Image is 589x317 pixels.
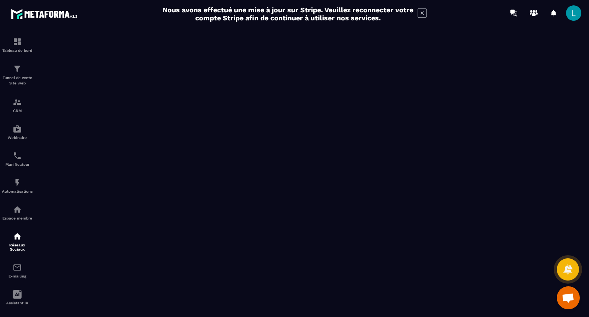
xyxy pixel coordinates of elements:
[13,64,22,73] img: formation
[13,97,22,107] img: formation
[2,226,33,257] a: social-networksocial-networkRéseaux Sociaux
[2,243,33,251] p: Réseaux Sociaux
[2,274,33,278] p: E-mailing
[2,145,33,172] a: schedulerschedulerPlanificateur
[2,75,33,86] p: Tunnel de vente Site web
[13,263,22,272] img: email
[2,189,33,193] p: Automatisations
[2,48,33,53] p: Tableau de bord
[2,92,33,119] a: formationformationCRM
[2,31,33,58] a: formationformationTableau de bord
[11,7,80,21] img: logo
[2,58,33,92] a: formationformationTunnel de vente Site web
[2,119,33,145] a: automationsautomationsWebinaire
[2,109,33,113] p: CRM
[13,232,22,241] img: social-network
[2,199,33,226] a: automationsautomationsEspace membre
[2,172,33,199] a: automationsautomationsAutomatisations
[13,37,22,46] img: formation
[2,162,33,167] p: Planificateur
[13,178,22,187] img: automations
[2,301,33,305] p: Assistant IA
[557,286,580,309] div: Open chat
[13,205,22,214] img: automations
[2,135,33,140] p: Webinaire
[2,216,33,220] p: Espace membre
[13,151,22,160] img: scheduler
[2,284,33,311] a: Assistant IA
[162,6,414,22] h2: Nous avons effectué une mise à jour sur Stripe. Veuillez reconnecter votre compte Stripe afin de ...
[2,257,33,284] a: emailemailE-mailing
[13,124,22,134] img: automations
